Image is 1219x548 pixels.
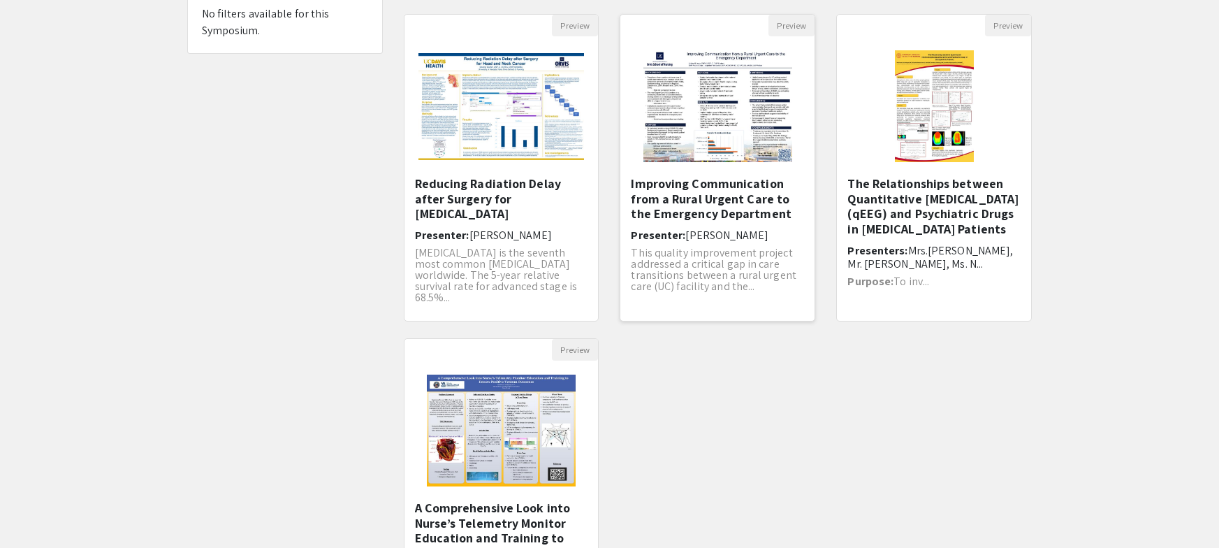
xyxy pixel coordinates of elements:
[685,228,768,243] span: [PERSON_NAME]
[415,176,588,222] h5: Reducing Radiation Delay after Surgery for [MEDICAL_DATA]
[985,15,1031,36] button: Preview
[404,39,599,174] img: <p class="ql-align-center">Reducing Radiation Delay after Surgery for Head and Neck Cancer</p><p>...
[847,244,1021,271] h6: Presenters:
[469,228,552,243] span: [PERSON_NAME]
[847,276,1021,287] p: To inv...
[768,15,815,36] button: Preview
[881,36,988,176] img: <p class="ql-align-center"><strong>The Relationships between Quantitative Electroencephalography ...
[620,14,815,322] div: Open Presentation <p>Improving Communication from a Rural Urgent Care to the Emergency Department...
[415,247,588,303] p: [MEDICAL_DATA] is the seventh most common [MEDICAL_DATA] worldwide. The 5-year relative survival ...
[631,176,804,222] h5: Improving Communication from a Rural Urgent Care to the Emergency Department
[847,274,893,289] strong: Purpose:
[847,176,1021,236] h5: The Relationships between Quantitative [MEDICAL_DATA] (qEEG) and Psychiatric Drugs in [MEDICAL_DA...
[631,229,804,242] h6: Presenter:
[10,485,59,538] iframe: Chat
[836,14,1032,322] div: Open Presentation <p class="ql-align-center"><strong>The Relationships between Quantitative Elect...
[631,247,804,292] p: This quality improvement project addressed a critical gap in care transitions between a rural urg...
[552,15,598,36] button: Preview
[415,229,588,242] h6: Presenter:
[413,361,590,500] img: <p>A Comprehensive Look into Nurse’s Telemetry Monitor Education and Training to Ensure Positive ...
[552,339,598,361] button: Preview
[404,14,599,322] div: Open Presentation <p class="ql-align-center">Reducing Radiation Delay after Surgery for Head and ...
[847,243,1013,271] span: Mrs.[PERSON_NAME], Mr. [PERSON_NAME], Ms. N...
[629,36,806,176] img: <p>Improving Communication from a Rural Urgent Care to the Emergency Department&nbsp;</p><p><br></p>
